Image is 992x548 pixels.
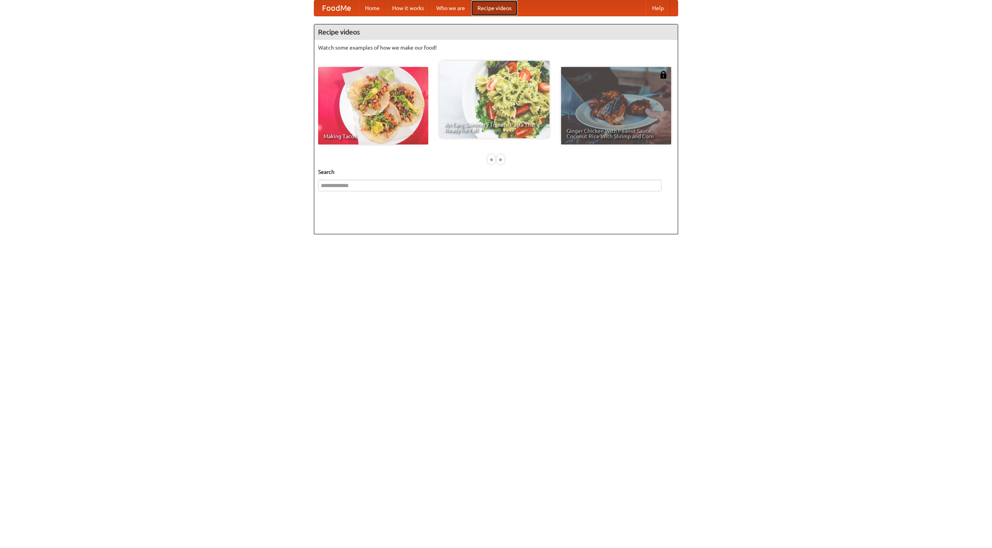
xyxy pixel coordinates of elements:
a: FoodMe [314,0,359,16]
span: Making Tacos [324,134,423,139]
a: Recipe videos [471,0,518,16]
a: Help [646,0,670,16]
a: Who we are [430,0,471,16]
a: Making Tacos [318,67,428,144]
span: An Easy, Summery Tomato Pasta That's Ready for Fall [445,122,544,133]
p: Watch some examples of how we make our food! [318,44,674,52]
a: How it works [386,0,430,16]
a: An Easy, Summery Tomato Pasta That's Ready for Fall [439,61,549,138]
h5: Search [318,168,674,176]
h4: Recipe videos [314,24,678,40]
div: « [488,155,495,164]
a: Home [359,0,386,16]
div: » [497,155,504,164]
img: 483408.png [660,71,667,79]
